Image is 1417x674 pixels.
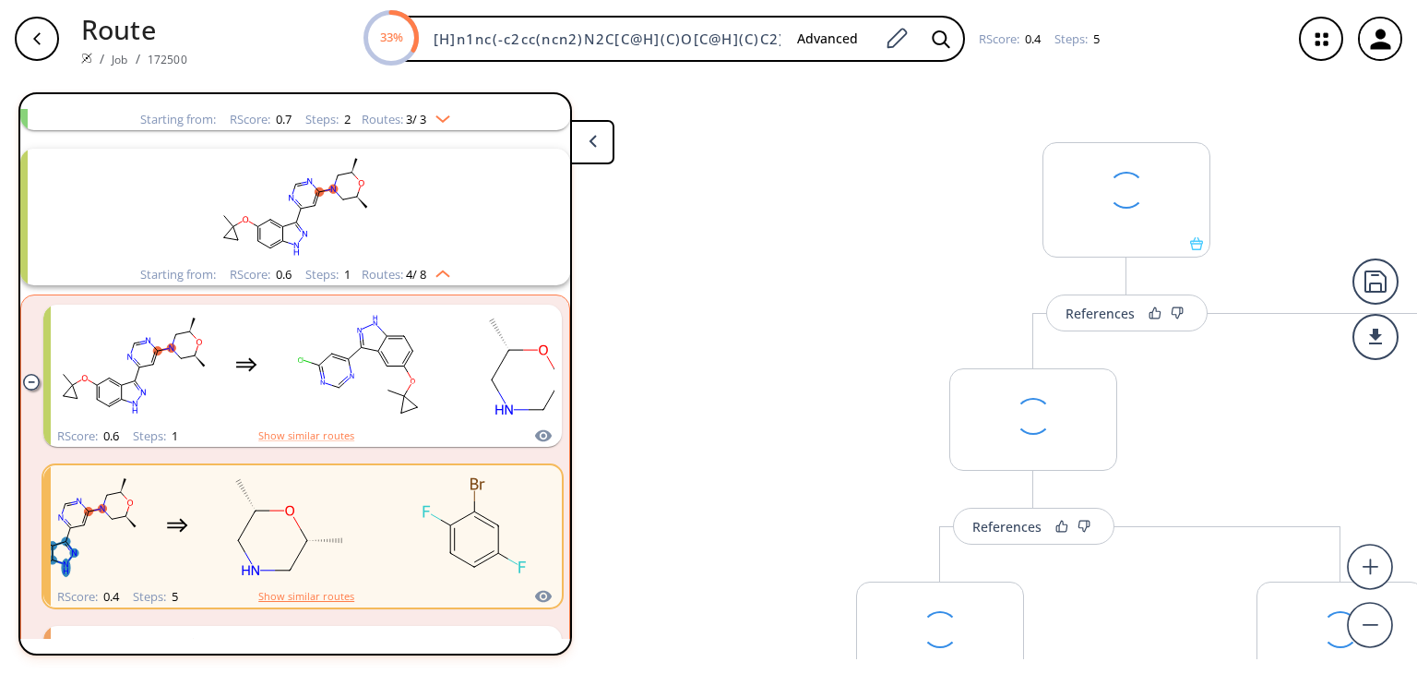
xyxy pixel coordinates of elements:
div: References [972,521,1042,533]
span: 4 / 8 [406,269,426,281]
div: Routes: [362,269,450,281]
div: RScore : [230,114,292,126]
img: Spaya logo [81,53,92,64]
a: 172500 [148,52,187,67]
li: / [100,49,104,68]
svg: C[C@@H]1CN(c2cc(-c3n[nH]c4ccc(OC5(C)CC5)cc34)ncn2)C[C@H](C)O1 [55,149,535,264]
div: Routes: [362,114,450,126]
span: 1 [341,266,351,283]
li: / [136,49,140,68]
svg: CC1(Oc2ccc3[nH]nc(-c4cc(Cl)ncn4)c3c2)CC1 [276,307,442,423]
div: Starting from: [140,114,216,126]
div: RScore : [230,269,292,281]
button: Advanced [782,22,873,56]
span: 0.4 [101,588,119,605]
div: Steps : [133,430,178,442]
span: 0.4 [1022,30,1041,47]
div: Steps : [133,591,178,603]
span: 0.6 [273,266,292,283]
div: References [1066,307,1135,319]
div: Steps : [1054,33,1100,45]
span: 0.7 [273,111,292,127]
div: Starting from: [140,269,216,281]
div: Steps : [305,269,351,281]
svg: C[C@@H]1CNC[C@H](C)O1 [207,468,373,584]
span: 2 [341,111,351,127]
span: 1 [169,427,178,444]
span: 0.6 [101,427,119,444]
p: Route [81,9,187,49]
svg: Fc1ccc(F)c(Br)c1 [391,468,557,584]
a: Job [112,52,127,67]
text: 33% [379,29,402,45]
img: Up [426,263,450,278]
button: References [1046,295,1208,331]
input: Enter SMILES [423,30,782,48]
div: Steps : [305,114,351,126]
span: 5 [169,588,178,605]
button: References [953,508,1114,545]
div: RScore : [57,430,119,442]
div: RScore : [979,33,1041,45]
button: Show similar routes [258,588,354,605]
div: RScore : [57,591,119,603]
span: 3 / 3 [406,114,426,126]
svg: C[C@@H]1CNC[C@H](C)O1 [460,307,626,423]
button: Show similar routes [258,427,354,444]
span: 5 [1090,30,1100,47]
svg: C[C@@H]1CN(c2cc(-c3n[nH]c4ccc(OC5(C)CC5)cc34)ncn2)C[C@H](C)O1 [51,307,217,423]
img: Down [426,108,450,123]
